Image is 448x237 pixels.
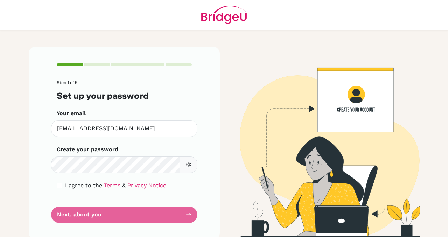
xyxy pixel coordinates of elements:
[127,182,166,189] a: Privacy Notice
[57,145,118,154] label: Create your password
[57,91,192,101] h3: Set up your password
[65,182,102,189] span: I agree to the
[57,109,86,118] label: Your email
[104,182,120,189] a: Terms
[57,80,77,85] span: Step 1 of 5
[51,120,197,137] input: Insert your email*
[122,182,126,189] span: &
